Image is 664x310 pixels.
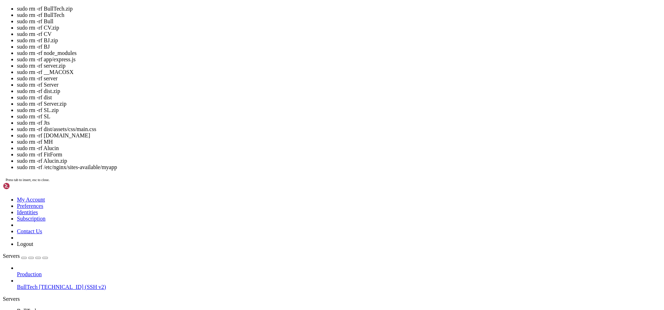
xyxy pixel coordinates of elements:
li: sudo rm -rf Bull [17,18,661,25]
x-row: To see these additional updates run: apt list --upgradable [3,114,572,120]
x-row: Usage of /: 90.5% of 24.05GB Users logged in: 0 [3,56,572,62]
li: sudo rm -rf FitForm [17,151,661,158]
a: BullTech [TECHNICAL_ID] (SSH v2) [17,284,661,290]
li: sudo rm -rf __MACOSX [17,69,661,75]
li: sudo rm -rf Alucin [17,145,661,151]
li: sudo rm -rf dist/assets/css/main.css [17,126,661,132]
li: sudo rm -rf dist.zip [17,88,661,94]
x-row: The list of available updates is more than a week old. [3,149,572,155]
x-row: 19 of these updates are standard security updates. [3,108,572,114]
x-row: New release '24.04.3 LTS' available. [3,161,572,167]
x-row: * Support: [URL][DOMAIN_NAME] [3,26,572,32]
x-row: Run 'do-release-upgrade' to upgrade to it. [3,167,572,173]
span: Production [17,271,42,277]
span: BullTech [17,284,37,290]
x-row: 61 updates can be applied immediately. [3,103,572,108]
x-row: Expanded Security Maintenance for Applications is not enabled. [3,91,572,97]
x-row: Welcome to Ubuntu 22.04.5 LTS (GNU/Linux 5.15.0-134-generic x86_64) [3,3,572,9]
span: Press tab to insert, esc to close. [6,178,49,182]
li: sudo rm -rf dist [17,94,661,101]
a: Logout [17,241,33,247]
a: Preferences [17,203,43,209]
x-row: 6 additional security updates can be applied with ESM Apps. [3,126,572,132]
li: sudo rm -rf server [17,75,661,82]
span: Servers [3,253,20,259]
a: Identities [17,209,38,215]
li: sudo rm -rf BullTech.zip [17,6,661,12]
a: Servers [3,253,48,259]
x-row: System load: 0.47 Processes: 444 [3,50,572,56]
a: Contact Us [17,228,42,234]
x-row: => / is using 90.5% of 24.05GB [3,79,572,85]
a: Subscription [17,216,45,222]
li: sudo rm -rf MH [17,139,661,145]
x-row: * Documentation: [URL][DOMAIN_NAME] [3,14,572,20]
x-row: Memory usage: 40% IPv4 address for eth0: [TECHNICAL_ID] [3,61,572,67]
li: sudo rm -rf app/express.js [17,56,661,63]
li: sudo rm -rf CV [17,31,661,37]
x-row: *** System restart required *** [3,184,572,190]
li: sudo rm -rf server.zip [17,63,661,69]
a: My Account [17,197,45,203]
li: sudo rm -rf BullTech [17,12,661,18]
li: sudo rm -rf Server [17,82,661,88]
li: sudo rm -rf Alucin.zip [17,158,661,164]
li: sudo rm -rf CV.zip [17,25,661,31]
li: Production [17,265,661,278]
x-row: btmx@BullTech:~$ sudo rm -rf [3,196,572,202]
li: sudo rm -rf SL [17,113,661,120]
li: sudo rm -rf BJ [17,44,661,50]
li: sudo rm -rf SL.zip [17,107,661,113]
x-row: To check for new updates run: sudo apt update [3,155,572,161]
li: sudo rm -rf [DOMAIN_NAME] [17,132,661,139]
li: sudo rm -rf /etc/nginx/sites-available/myapp [17,164,661,170]
x-row: Last login: [DATE] from [TECHNICAL_ID] [3,190,572,196]
div: (29, 33) [89,196,92,202]
li: sudo rm -rf Jts [17,120,661,126]
x-row: Learn more about enabling ESM Apps service at [URL][DOMAIN_NAME] [3,132,572,138]
li: sudo rm -rf Server.zip [17,101,661,107]
x-row: System information as of [DATE] [3,38,572,44]
li: sudo rm -rf BJ.zip [17,37,661,44]
x-row: Swap usage: 0% IPv4 address for eth0: [TECHNICAL_ID] [3,67,572,73]
li: BullTech [TECHNICAL_ID] (SSH v2) [17,278,661,290]
x-row: * Management: [URL][DOMAIN_NAME] [3,20,572,26]
a: Production [17,271,661,278]
img: Shellngn [3,182,43,190]
div: Servers [3,296,661,302]
li: sudo rm -rf node_modules [17,50,661,56]
span: [TECHNICAL_ID] (SSH v2) [39,284,106,290]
